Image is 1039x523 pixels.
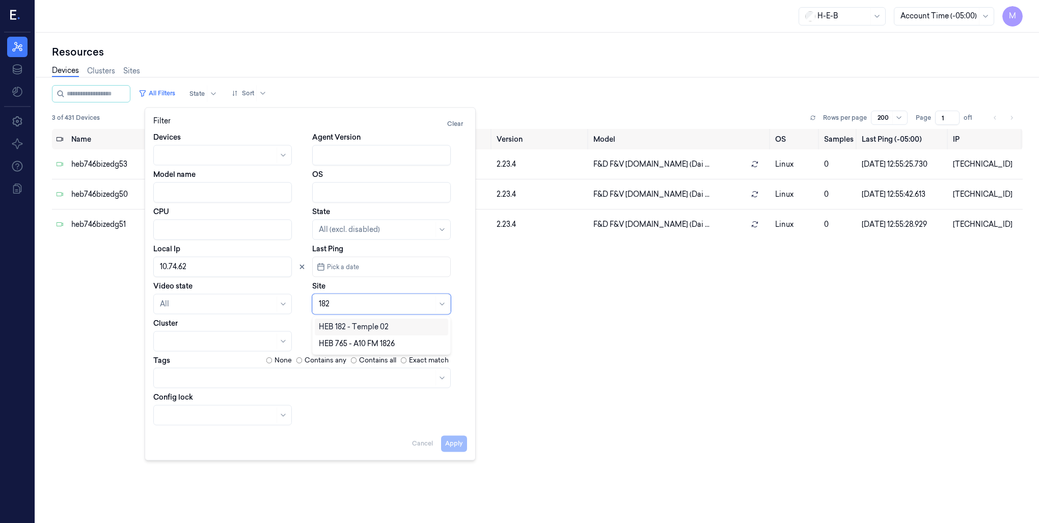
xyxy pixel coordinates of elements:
[497,159,585,170] div: 2.23.4
[953,189,1019,200] div: [TECHNICAL_ID]
[593,219,709,230] span: F&D F&V [DOMAIN_NAME] (Dai ...
[858,129,949,149] th: Last Ping (-05:00)
[123,66,140,76] a: Sites
[823,113,867,122] p: Rows per page
[52,65,79,77] a: Devices
[134,85,179,101] button: All Filters
[153,392,193,402] label: Config lock
[312,244,343,254] label: Last Ping
[275,355,292,365] label: None
[589,129,771,149] th: Model
[493,129,589,149] th: Version
[67,129,189,149] th: Name
[312,206,330,217] label: State
[153,206,169,217] label: CPU
[312,281,325,291] label: Site
[71,189,185,200] div: heb746bizedg50
[87,66,115,76] a: Clusters
[916,113,931,122] span: Page
[824,159,854,170] div: 0
[153,169,196,179] label: Model name
[497,189,585,200] div: 2.23.4
[775,219,815,230] p: linux
[153,281,193,291] label: Video state
[949,129,1023,149] th: IP
[1002,6,1023,27] button: M
[312,256,451,277] button: Pick a date
[359,355,396,365] label: Contains all
[824,219,854,230] div: 0
[953,219,1019,230] div: [TECHNICAL_ID]
[153,357,170,364] label: Tags
[443,116,467,132] button: Clear
[319,338,395,349] div: HEB 765 - A10 FM 1826
[153,116,467,132] div: Filter
[52,113,100,122] span: 3 of 431 Devices
[71,219,185,230] div: heb746bizedg51
[820,129,858,149] th: Samples
[153,244,180,254] label: Local Ip
[325,262,359,272] span: Pick a date
[593,159,709,170] span: F&D F&V [DOMAIN_NAME] (Dai ...
[312,169,323,179] label: OS
[775,159,815,170] p: linux
[771,129,819,149] th: OS
[988,111,1019,125] nav: pagination
[862,219,945,230] div: [DATE] 12:55:28.929
[305,355,346,365] label: Contains any
[319,322,389,332] div: HEB 182 - Temple 02
[312,132,361,142] label: Agent Version
[862,189,945,200] div: [DATE] 12:55:42.613
[497,219,585,230] div: 2.23.4
[71,159,185,170] div: heb746bizedg53
[775,189,815,200] p: linux
[153,318,178,328] label: Cluster
[52,45,1023,59] div: Resources
[862,159,945,170] div: [DATE] 12:55:25.730
[953,159,1019,170] div: [TECHNICAL_ID]
[409,355,449,365] label: Exact match
[964,113,980,122] span: of 1
[153,132,181,142] label: Devices
[593,189,709,200] span: F&D F&V [DOMAIN_NAME] (Dai ...
[824,189,854,200] div: 0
